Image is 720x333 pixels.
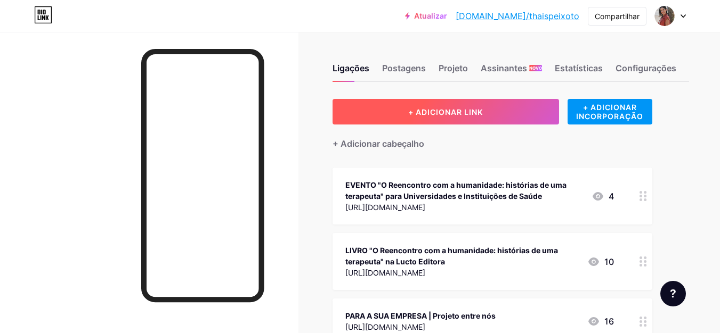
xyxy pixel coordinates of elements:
font: Ligações [333,63,369,73]
font: [URL][DOMAIN_NAME] [345,203,425,212]
button: + ADICIONAR LINK [333,99,559,124]
font: Assinantes [481,63,527,73]
a: [DOMAIN_NAME]/thaispeixoto [456,10,579,22]
font: NOVO [529,65,542,71]
font: PARA A SUA EMPRESA | Projeto entre nós [345,311,496,320]
font: 4 [609,191,614,202]
font: [URL][DOMAIN_NAME] [345,322,425,331]
font: Projeto [439,63,468,73]
font: Compartilhar [595,12,640,21]
font: Configurações [616,63,676,73]
font: + Adicionar cabeçalho [333,138,424,149]
font: 10 [604,256,614,267]
font: Atualizar [414,11,447,20]
font: 16 [604,316,614,327]
font: EVENTO "O Reencontro com a humanidade: histórias de uma terapeuta" para Universidades e Instituiç... [345,180,567,201]
font: + ADICIONAR INCORPORAÇÃO [576,103,643,121]
font: [URL][DOMAIN_NAME] [345,268,425,277]
font: Postagens [382,63,426,73]
font: [DOMAIN_NAME]/thaispeixoto [456,11,579,21]
font: + ADICIONAR LINK [408,107,483,116]
font: LIVRO "O Reencontro com a humanidade: histórias de uma terapeuta" na Lucto Editora [345,246,558,266]
img: thaispeixoto [654,6,675,26]
font: Estatísticas [555,63,603,73]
